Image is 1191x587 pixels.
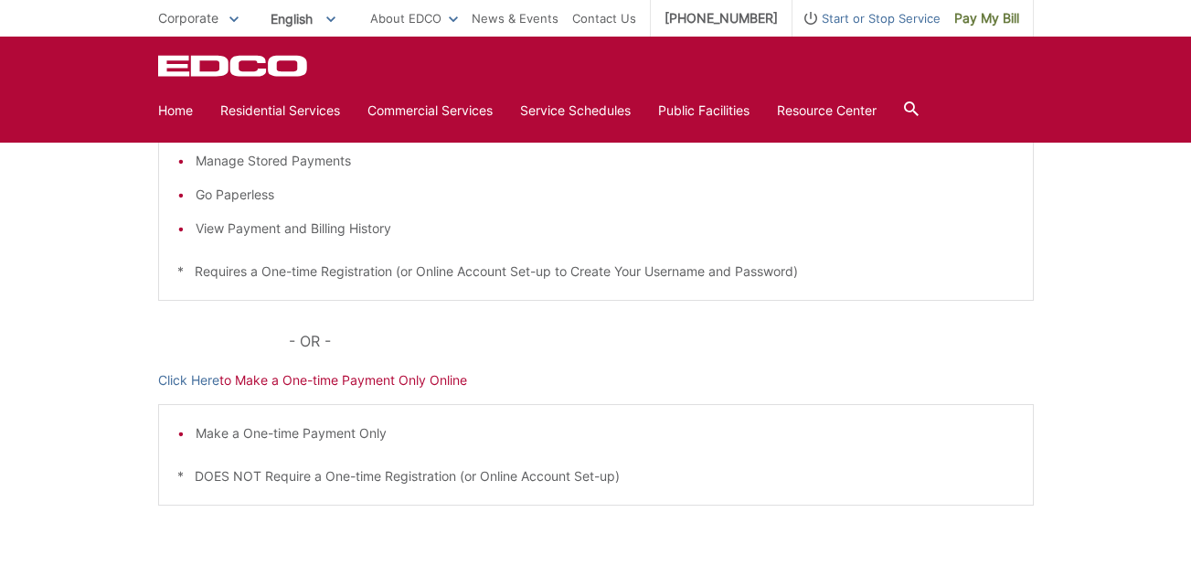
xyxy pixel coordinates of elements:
span: English [257,4,349,34]
p: - OR - [289,328,1033,354]
li: Manage Stored Payments [196,151,1015,171]
p: * DOES NOT Require a One-time Registration (or Online Account Set-up) [177,466,1015,486]
a: Commercial Services [367,101,493,121]
a: Click Here [158,370,219,390]
p: * Requires a One-time Registration (or Online Account Set-up to Create Your Username and Password) [177,261,1015,282]
a: EDCD logo. Return to the homepage. [158,55,310,77]
span: Pay My Bill [954,8,1019,28]
a: News & Events [472,8,558,28]
a: Resource Center [777,101,877,121]
a: Public Facilities [658,101,750,121]
p: to Make a One-time Payment Only Online [158,370,1034,390]
li: Make a One-time Payment Only [196,423,1015,443]
li: View Payment and Billing History [196,219,1015,239]
a: Service Schedules [520,101,631,121]
li: Go Paperless [196,185,1015,205]
a: Home [158,101,193,121]
a: Contact Us [572,8,636,28]
a: About EDCO [370,8,458,28]
a: Residential Services [220,101,340,121]
span: Corporate [158,10,218,26]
